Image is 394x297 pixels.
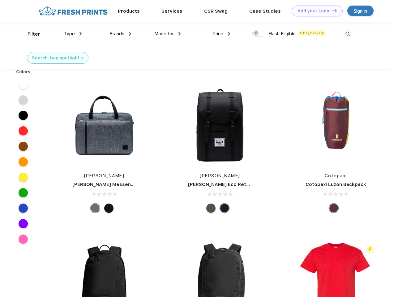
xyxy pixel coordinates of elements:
a: Sign in [347,6,374,16]
img: dropdown.png [228,32,230,36]
div: Black [220,204,229,213]
img: func=resize&h=266 [63,84,145,166]
img: filter_cancel.svg [81,57,84,59]
span: 5 Day Delivery [298,30,326,36]
img: dropdown.png [79,32,82,36]
a: [PERSON_NAME] Eco Retreat 15" Computer Backpack [188,182,315,187]
span: Flash Eligible [268,31,296,37]
span: Made for [154,31,174,37]
a: [PERSON_NAME] [200,173,240,178]
a: Products [118,8,140,14]
a: [PERSON_NAME] Messenger [72,182,139,187]
div: Colors [11,69,35,75]
img: flash_active_toggle.svg [366,245,374,254]
img: dropdown.png [129,32,131,36]
span: Brands [109,31,124,37]
div: Surprise [329,204,338,213]
div: Forest [206,204,216,213]
span: Price [212,31,223,37]
a: [PERSON_NAME] [84,173,125,178]
img: DT [332,9,337,12]
img: fo%20logo%202.webp [37,6,109,16]
div: Filter [28,31,40,38]
img: desktop_search.svg [343,29,353,39]
img: func=resize&h=266 [179,84,261,166]
span: Type [64,31,75,37]
div: Raven Crosshatch [91,204,100,213]
div: Black [104,204,113,213]
a: Cotopaxi Luzon Backpack [306,182,366,187]
img: dropdown.png [178,32,181,36]
a: Cotopaxi [325,173,347,178]
div: Search: bag spotlight [32,55,79,61]
div: Add your Logo [298,8,329,14]
img: func=resize&h=266 [295,84,377,166]
div: Sign in [354,7,367,15]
